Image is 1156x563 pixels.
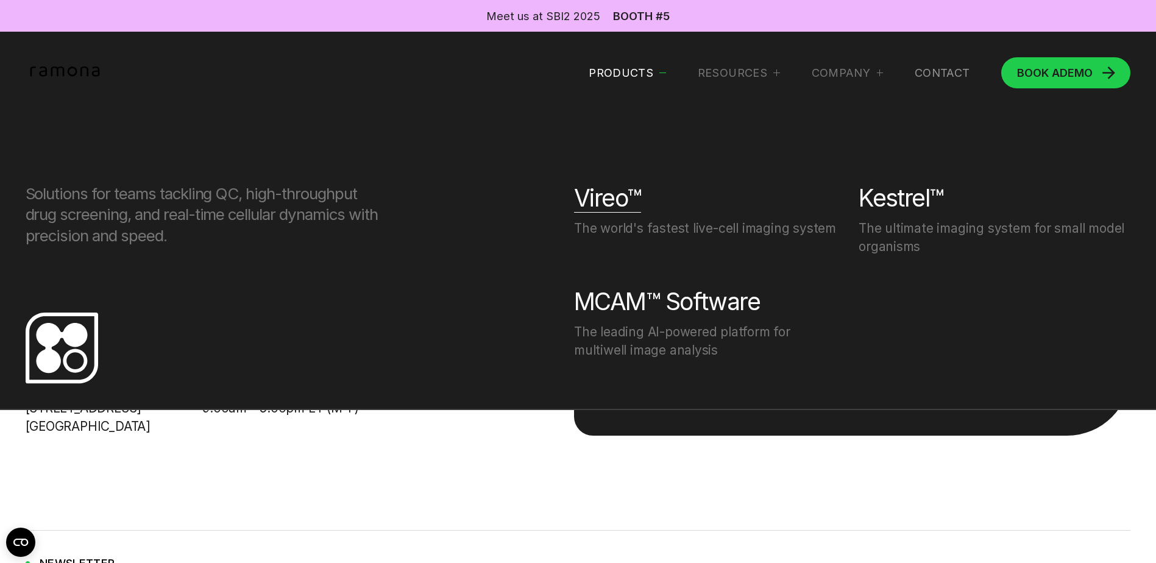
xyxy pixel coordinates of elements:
a: MCAM™ SoftwareThe leading AI-powered platform for multiwell image analysis [574,287,846,359]
a: Vireo™The world's fastest live-cell imaging system [574,183,846,238]
p: The leading AI-powered platform for multiwell image analysis [574,323,846,359]
div: [STREET_ADDRESS] [GEOGRAPHIC_DATA] [26,399,151,436]
div: Meet us at SBI2 2025 [486,8,600,24]
a: home [26,66,108,79]
button: Open CMP widget [6,528,35,557]
div: Kestrel™ [859,183,943,213]
a: BOOK ADEMO [1001,57,1130,89]
p: The ultimate imaging system for small model organisms [859,219,1130,256]
div: Company [812,66,871,80]
div: DEMO [1017,67,1093,78]
div: Company [812,66,883,80]
div: MCAM™ Software [574,287,760,316]
div: Products [589,66,653,80]
div: Solutions for teams tackling QC, high-throughput drug screening, and real-time cellular dynamics ... [26,183,380,246]
div: RESOURCES [698,66,780,80]
div: Vireo™ [574,183,641,213]
span: BOOK A [1017,66,1060,79]
a: Booth #5 [613,10,670,21]
div: Products [589,66,666,80]
div: RESOURCES [698,66,767,80]
a: Contact [915,66,970,80]
p: The world's fastest live-cell imaging system [574,219,836,238]
a: Kestrel™The ultimate imaging system for small model organisms [859,183,1130,255]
